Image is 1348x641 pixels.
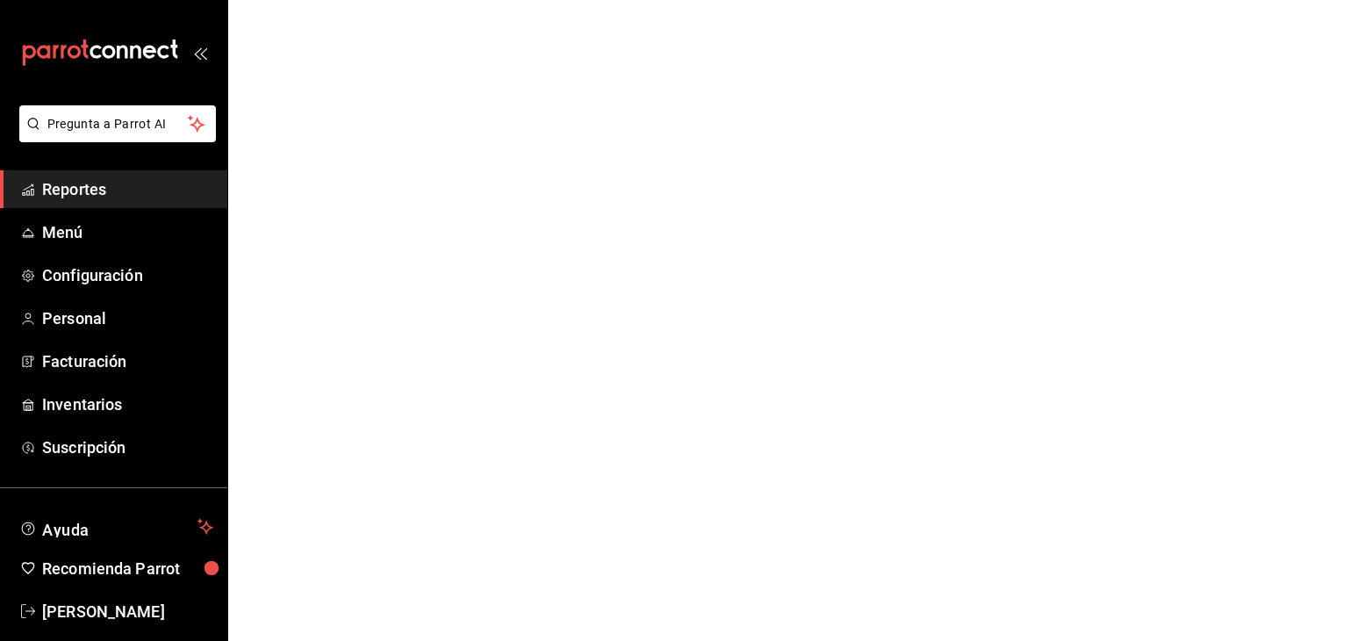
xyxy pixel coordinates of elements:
[42,600,213,623] span: [PERSON_NAME]
[42,516,190,537] span: Ayuda
[42,436,213,459] span: Suscripción
[12,127,216,146] a: Pregunta a Parrot AI
[47,115,189,133] span: Pregunta a Parrot AI
[42,220,213,244] span: Menú
[42,306,213,330] span: Personal
[42,177,213,201] span: Reportes
[193,46,207,60] button: open_drawer_menu
[19,105,216,142] button: Pregunta a Parrot AI
[42,393,213,416] span: Inventarios
[42,557,213,580] span: Recomienda Parrot
[42,349,213,373] span: Facturación
[42,263,213,287] span: Configuración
